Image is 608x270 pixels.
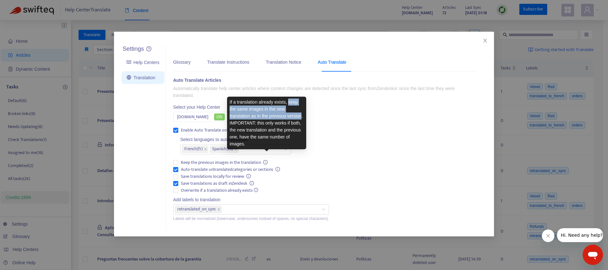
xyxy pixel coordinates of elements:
[123,45,144,53] h5: Settings
[483,38,488,43] span: close
[146,46,151,52] a: question-circle
[178,127,244,134] span: Enable Auto Translate on Sync
[234,148,237,151] span: close
[177,206,216,213] span: retranslated_on_sync
[250,181,254,185] span: info-circle
[178,180,257,187] span: Save translations as draft in Zendesk
[217,208,220,211] span: close
[263,160,268,164] span: info-circle
[178,166,283,173] span: Auto-translate untranslated categories or sections
[246,174,251,178] span: info-circle
[175,206,222,213] span: retranslated_on_sync
[173,104,237,111] div: Select your Help Center
[178,187,261,194] span: Overwrite if a translation already exists
[127,75,155,80] a: Translation
[583,245,603,265] iframe: Button to launch messaging window
[173,77,221,84] div: Auto Translate Articles
[173,196,329,203] div: Add labels to translation
[173,216,329,222] div: Labels will be normalized (lowercase, underscores instead of spaces, no special characters).
[178,159,270,166] span: Keep the previous images in the translation
[542,229,554,242] iframe: Close message
[214,113,225,120] span: ON
[204,148,207,151] span: close
[146,46,151,51] span: question-circle
[557,228,603,242] iframe: Message from company
[178,173,254,180] span: Save translations locally for review
[318,59,346,66] div: Auto Translate
[212,145,233,153] span: Spanish ( es )
[184,145,203,153] span: French ( fr )
[127,60,159,65] a: Help Centers
[230,99,304,147] div: If a translation already exists, keep the same images in the new translation as in the previous v...
[180,136,329,143] div: Select languages to auto-translate
[177,112,233,122] span: [DOMAIN_NAME]
[173,59,191,66] div: Glossary
[266,59,301,66] div: Translation Notice
[482,37,489,44] button: Close
[275,167,280,171] span: info-circle
[173,85,476,99] p: Automatically translate help center articles where content changes are detected since the last sy...
[207,59,249,66] div: Translate Instructions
